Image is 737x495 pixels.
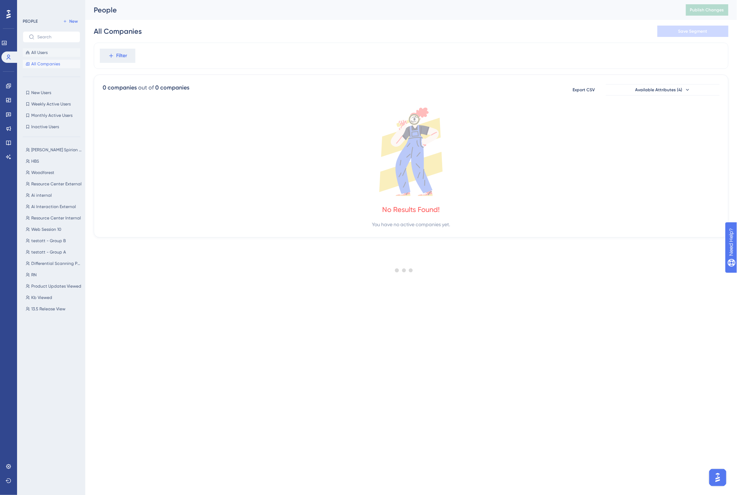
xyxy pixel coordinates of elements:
button: Web Session 10 [23,225,85,234]
span: Save Segment [678,28,708,34]
button: Resource Center External [23,180,85,188]
span: Weekly Active Users [31,101,71,107]
button: RN [23,271,85,279]
button: 13.5 Release View [23,305,85,313]
span: Ai Interaction External [31,204,76,210]
button: Product Updates Viewed [23,282,85,290]
div: All Companies [94,26,142,36]
span: All Companies [31,61,60,67]
button: New Users [23,88,80,97]
button: Kb Viewed [23,293,85,302]
button: [PERSON_NAME] Spirion User [23,146,85,154]
button: Ai internal [23,191,85,200]
span: Web Session 10 [31,227,61,232]
span: Resource Center External [31,181,82,187]
button: Differential Scanning Post [23,259,85,268]
span: Resource Center Internal [31,215,81,221]
button: Weekly Active Users [23,100,80,108]
button: Publish Changes [686,4,728,16]
button: Monthly Active Users [23,111,80,120]
div: People [94,5,668,15]
span: Differential Scanning Post [31,261,82,266]
button: All Users [23,48,80,57]
button: Save Segment [657,26,728,37]
span: Monthly Active Users [31,113,72,118]
button: Resource Center Internal [23,214,85,222]
iframe: UserGuiding AI Assistant Launcher [707,467,728,488]
span: All Users [31,50,48,55]
button: Ai Interaction External [23,202,85,211]
span: Publish Changes [690,7,724,13]
span: Woodforest [31,170,54,175]
span: Inactive Users [31,124,59,130]
div: PEOPLE [23,18,38,24]
button: Woodforest [23,168,85,177]
span: Product Updates Viewed [31,283,81,289]
span: Ai internal [31,192,52,198]
button: testatt - Group A [23,248,85,256]
input: Search [37,34,74,39]
span: testatt - Group A [31,249,66,255]
span: Kb Viewed [31,295,52,300]
span: HBS [31,158,39,164]
button: HBS [23,157,85,165]
span: Need Help? [17,2,44,10]
button: New [60,17,80,26]
button: Inactive Users [23,123,80,131]
span: [PERSON_NAME] Spirion User [31,147,82,153]
span: New [69,18,78,24]
span: testatt - Group B [31,238,66,244]
span: RN [31,272,37,278]
button: All Companies [23,60,80,68]
button: testatt - Group B [23,236,85,245]
span: New Users [31,90,51,96]
span: 13.5 Release View [31,306,65,312]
